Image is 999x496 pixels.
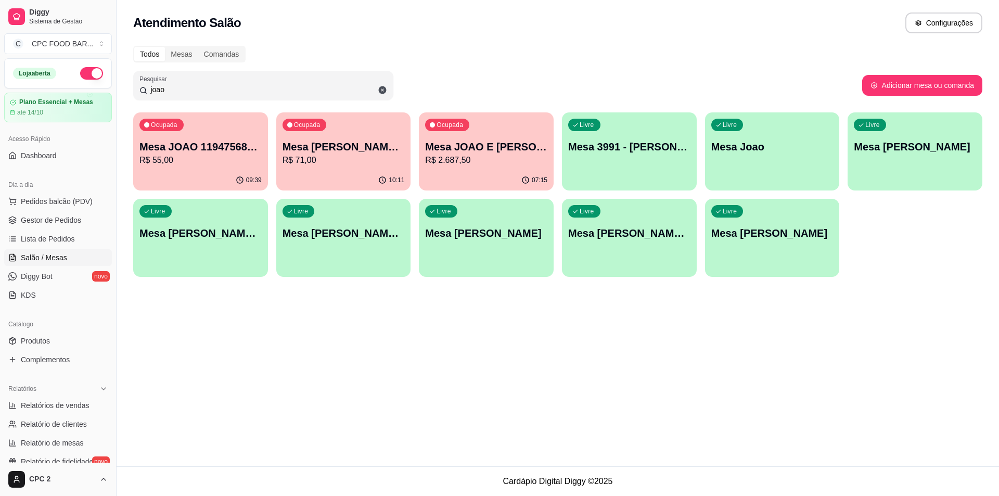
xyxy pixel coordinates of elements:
button: LivreMesa [PERSON_NAME] [419,199,554,277]
p: 09:39 [246,176,262,184]
div: CPC FOOD BAR ... [32,39,93,49]
span: Pedidos balcão (PDV) [21,196,93,207]
p: Ocupada [294,121,321,129]
p: Mesa [PERSON_NAME] [425,226,547,240]
p: Livre [865,121,880,129]
span: Produtos [21,336,50,346]
span: Relatório de mesas [21,438,84,448]
label: Pesquisar [139,74,171,83]
p: Mesa [PERSON_NAME] 3751 [568,226,690,240]
article: até 14/10 [17,108,43,117]
p: Mesa 3991 - [PERSON_NAME] [568,139,690,154]
p: R$ 2.687,50 [425,154,547,167]
div: Catálogo [4,316,112,333]
button: Alterar Status [80,67,103,80]
p: Mesa [PERSON_NAME] 11940092071 [283,226,405,240]
a: Dashboard [4,147,112,164]
button: OcupadaMesa JOAO 11947568985R$ 55,0009:39 [133,112,268,190]
a: Gestor de Pedidos [4,212,112,228]
button: OcupadaMesa [PERSON_NAME] [US_STATE]R$ 71,0010:11 [276,112,411,190]
div: Acesso Rápido [4,131,112,147]
a: Complementos [4,351,112,368]
button: OcupadaMesa JOAO E [PERSON_NAME]R$ 2.687,5007:15 [419,112,554,190]
span: Relatórios [8,385,36,393]
button: Pedidos balcão (PDV) [4,193,112,210]
span: Complementos [21,354,70,365]
p: 07:15 [532,176,547,184]
p: Livre [151,207,165,215]
a: Diggy Botnovo [4,268,112,285]
span: Lista de Pedidos [21,234,75,244]
div: Loja aberta [13,68,56,79]
button: LivreMesa 3991 - [PERSON_NAME] [562,112,697,190]
span: Gestor de Pedidos [21,215,81,225]
a: Relatórios de vendas [4,397,112,414]
p: Mesa JOAO 11947568985 [139,139,262,154]
p: Mesa Joao [711,139,834,154]
a: Relatório de fidelidadenovo [4,453,112,470]
p: Ocupada [151,121,177,129]
p: Livre [437,207,451,215]
a: Produtos [4,333,112,349]
a: Relatório de mesas [4,435,112,451]
p: Mesa [PERSON_NAME] [854,139,976,154]
span: Diggy Bot [21,271,53,282]
p: Livre [580,207,594,215]
button: LivreMesa [PERSON_NAME] 11940092071 [276,199,411,277]
button: LivreMesa [PERSON_NAME] [705,199,840,277]
button: CPC 2 [4,467,112,492]
input: Pesquisar [147,84,387,95]
p: Mesa [PERSON_NAME] 3890 [139,226,262,240]
a: DiggySistema de Gestão [4,4,112,29]
div: Todos [134,47,165,61]
span: C [13,39,23,49]
a: Relatório de clientes [4,416,112,433]
p: Livre [580,121,594,129]
div: Dia a dia [4,176,112,193]
div: Mesas [165,47,198,61]
button: Select a team [4,33,112,54]
a: Lista de Pedidos [4,231,112,247]
p: Mesa [PERSON_NAME] [711,226,834,240]
p: Mesa [PERSON_NAME] [US_STATE] [283,139,405,154]
h2: Atendimento Salão [133,15,241,31]
span: KDS [21,290,36,300]
span: CPC 2 [29,475,95,484]
span: Relatório de clientes [21,419,87,429]
button: LivreMesa Joao [705,112,840,190]
p: 10:11 [389,176,404,184]
a: Salão / Mesas [4,249,112,266]
button: Configurações [905,12,982,33]
button: Adicionar mesa ou comanda [862,75,982,96]
span: Salão / Mesas [21,252,67,263]
footer: Cardápio Digital Diggy © 2025 [117,466,999,496]
p: Ocupada [437,121,463,129]
button: LivreMesa [PERSON_NAME] [848,112,982,190]
a: Plano Essencial + Mesasaté 14/10 [4,93,112,122]
p: R$ 71,00 [283,154,405,167]
p: Livre [723,207,737,215]
p: R$ 55,00 [139,154,262,167]
button: LivreMesa [PERSON_NAME] 3751 [562,199,697,277]
button: LivreMesa [PERSON_NAME] 3890 [133,199,268,277]
article: Plano Essencial + Mesas [19,98,93,106]
p: Mesa JOAO E [PERSON_NAME] [425,139,547,154]
span: Relatório de fidelidade [21,456,93,467]
p: Livre [294,207,309,215]
span: Dashboard [21,150,57,161]
span: Diggy [29,8,108,17]
p: Livre [723,121,737,129]
span: Relatórios de vendas [21,400,89,411]
div: Comandas [198,47,245,61]
a: KDS [4,287,112,303]
span: Sistema de Gestão [29,17,108,26]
